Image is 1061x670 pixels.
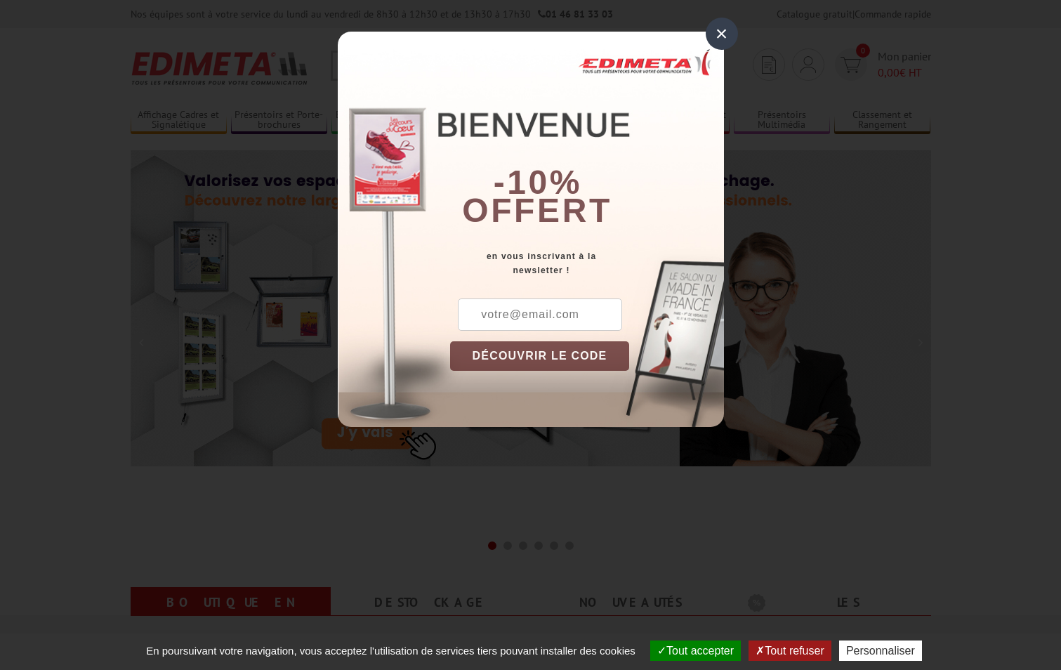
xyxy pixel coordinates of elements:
[458,298,622,331] input: votre@email.com
[462,192,612,229] font: offert
[450,341,630,371] button: DÉCOUVRIR LE CODE
[650,641,741,661] button: Tout accepter
[839,641,922,661] button: Personnaliser (fenêtre modale)
[139,645,642,657] span: En poursuivant votre navigation, vous acceptez l'utilisation de services tiers pouvant installer ...
[450,249,724,277] div: en vous inscrivant à la newsletter !
[749,641,831,661] button: Tout refuser
[494,164,582,201] b: -10%
[706,18,738,50] div: ×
